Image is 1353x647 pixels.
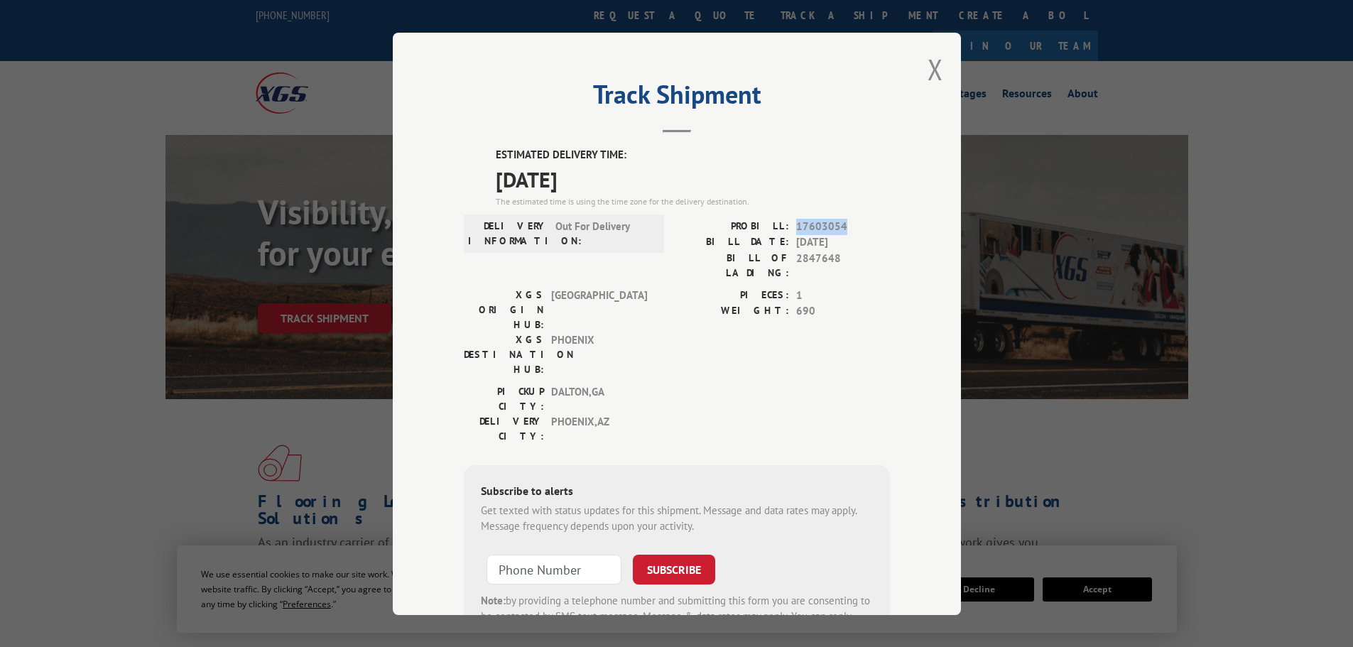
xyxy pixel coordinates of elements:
[551,384,647,413] span: DALTON , GA
[464,413,544,443] label: DELIVERY CITY:
[496,195,890,207] div: The estimated time is using the time zone for the delivery destination.
[796,218,890,234] span: 17603054
[464,85,890,112] h2: Track Shipment
[677,218,789,234] label: PROBILL:
[796,303,890,320] span: 690
[633,554,715,584] button: SUBSCRIBE
[677,303,789,320] label: WEIGHT:
[677,287,789,303] label: PIECES:
[487,554,621,584] input: Phone Number
[481,592,873,641] div: by providing a telephone number and submitting this form you are consenting to be contacted by SM...
[481,482,873,502] div: Subscribe to alerts
[464,384,544,413] label: PICKUP CITY:
[551,287,647,332] span: [GEOGRAPHIC_DATA]
[928,50,943,88] button: Close modal
[464,332,544,376] label: XGS DESTINATION HUB:
[796,234,890,251] span: [DATE]
[677,250,789,280] label: BILL OF LADING:
[464,287,544,332] label: XGS ORIGIN HUB:
[551,413,647,443] span: PHOENIX , AZ
[796,287,890,303] span: 1
[496,147,890,163] label: ESTIMATED DELIVERY TIME:
[677,234,789,251] label: BILL DATE:
[555,218,651,248] span: Out For Delivery
[481,593,506,607] strong: Note:
[796,250,890,280] span: 2847648
[468,218,548,248] label: DELIVERY INFORMATION:
[481,502,873,534] div: Get texted with status updates for this shipment. Message and data rates may apply. Message frequ...
[496,163,890,195] span: [DATE]
[551,332,647,376] span: PHOENIX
